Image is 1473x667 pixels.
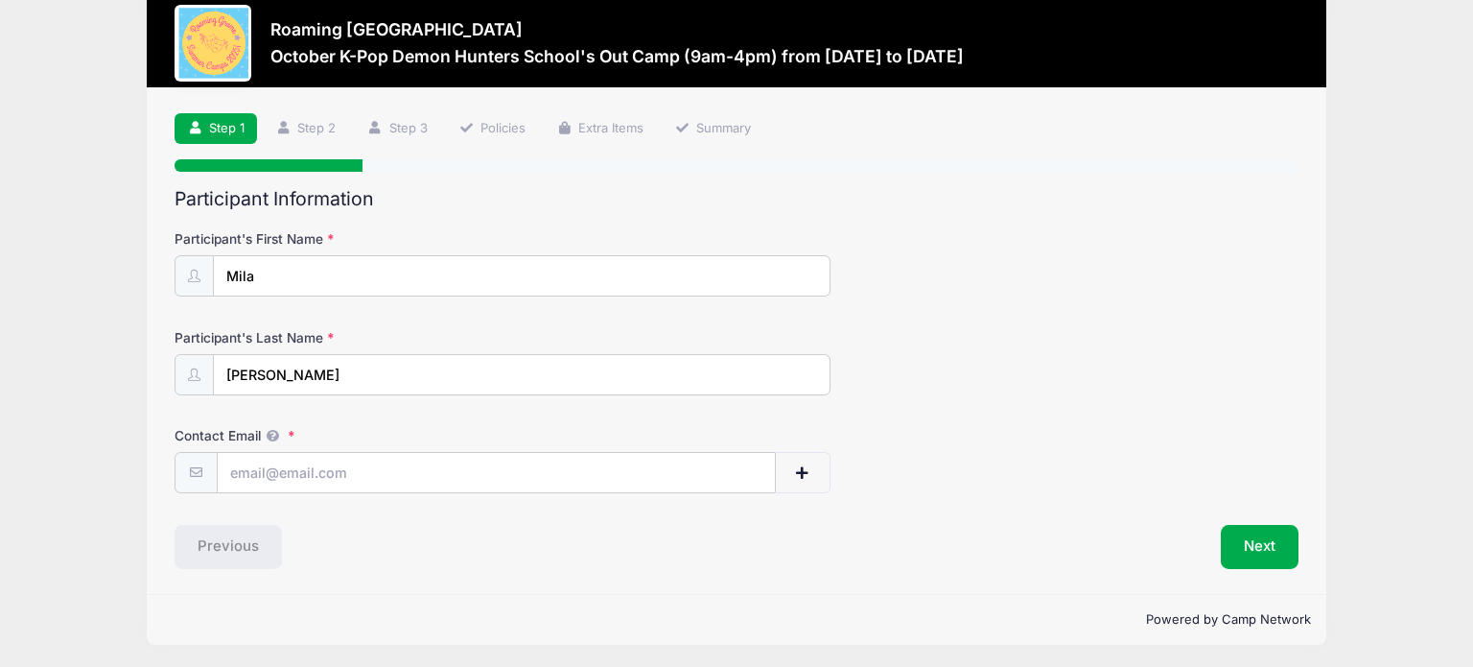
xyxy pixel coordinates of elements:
label: Contact Email [175,426,549,445]
a: Step 3 [355,113,440,145]
h3: October K-Pop Demon Hunters School's Out Camp (9am-4pm) from [DATE] to [DATE] [270,46,964,66]
input: Participant's First Name [213,255,830,297]
label: Participant's First Name [175,229,549,249]
a: Extra Items [544,113,656,145]
a: Step 1 [175,113,257,145]
input: Participant's Last Name [213,354,830,395]
input: email@email.com [217,452,776,493]
p: Powered by Camp Network [162,610,1311,630]
label: Participant's Last Name [175,328,549,347]
a: Policies [446,113,538,145]
button: Next [1221,525,1298,569]
h3: Roaming [GEOGRAPHIC_DATA] [270,19,964,39]
h2: Participant Information [175,188,1298,210]
a: Summary [663,113,764,145]
a: Step 2 [264,113,349,145]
